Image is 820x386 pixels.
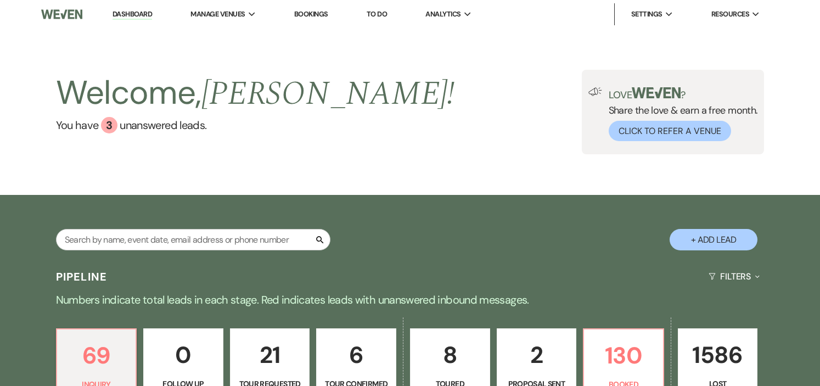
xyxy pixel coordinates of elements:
h3: Pipeline [56,269,108,284]
input: Search by name, event date, email address or phone number [56,229,330,250]
p: 69 [64,337,130,374]
p: 8 [417,337,483,373]
p: 2 [504,337,570,373]
button: Filters [704,262,764,291]
img: weven-logo-green.svg [632,87,681,98]
p: 0 [150,337,216,373]
button: + Add Lead [670,229,757,250]
a: Bookings [294,9,328,19]
div: 3 [101,117,117,133]
img: loud-speaker-illustration.svg [588,87,602,96]
span: Analytics [425,9,460,20]
p: 130 [591,337,656,374]
img: Weven Logo [41,3,82,26]
span: [PERSON_NAME] ! [201,69,455,119]
a: Dashboard [113,9,152,20]
p: 1586 [685,337,751,373]
p: Love ? [609,87,758,100]
p: 21 [237,337,303,373]
span: Settings [631,9,662,20]
h2: Welcome, [56,70,455,117]
button: Click to Refer a Venue [609,121,731,141]
a: You have 3 unanswered leads. [56,117,455,133]
a: To Do [367,9,387,19]
p: 6 [323,337,389,373]
span: Resources [711,9,749,20]
span: Manage Venues [190,9,245,20]
p: Numbers indicate total leads in each stage. Red indicates leads with unanswered inbound messages. [15,291,805,309]
div: Share the love & earn a free month. [602,87,758,141]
